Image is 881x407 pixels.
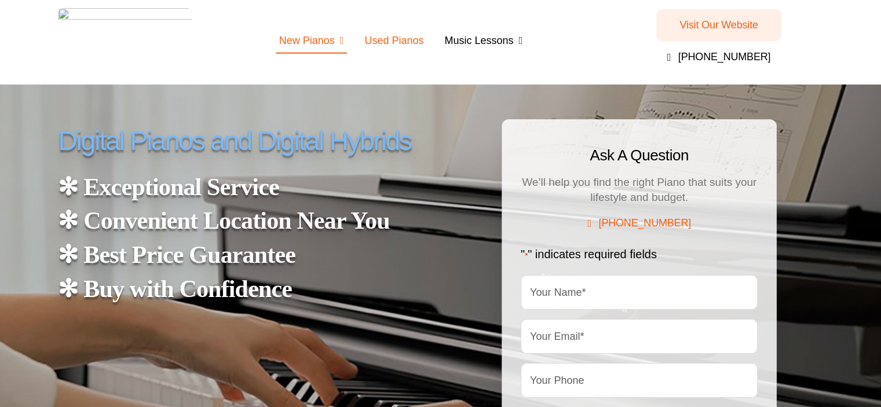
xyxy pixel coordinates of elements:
[679,19,758,31] span: Visit Our Website
[58,174,389,234] strong: ✻ Exceptional Service ✻ Convenient Location Near You
[521,145,758,166] h4: Ask A Question
[58,8,192,20] a: taylors-music-store-west-chester
[521,275,758,310] input: Your Name*
[441,29,526,54] a: Music Lessons
[678,51,771,63] span: [PHONE_NUMBER]
[276,29,348,54] a: New Pianos
[599,41,838,73] a: [PHONE_NUMBER]
[361,29,427,54] a: Used Pianos
[656,9,781,41] a: Visit Our Website
[521,245,758,263] p: " " indicates required fields
[58,126,440,156] h1: Digital Pianos and Digital Hybrids
[564,207,714,239] a: [PHONE_NUMBER]
[521,363,758,398] input: Your Phone
[279,32,335,49] span: New Pianos
[217,20,584,62] nav: Menu
[598,217,691,229] span: [PHONE_NUMBER]
[521,175,758,205] div: We’ll help you find the right Piano that suits your lifestyle and budget.
[364,32,423,49] span: Used Pianos
[444,32,513,49] span: Music Lessons
[521,319,758,354] input: Your Email*
[58,241,295,302] strong: ✻ Best Price Guarantee ✻ Buy with Confidence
